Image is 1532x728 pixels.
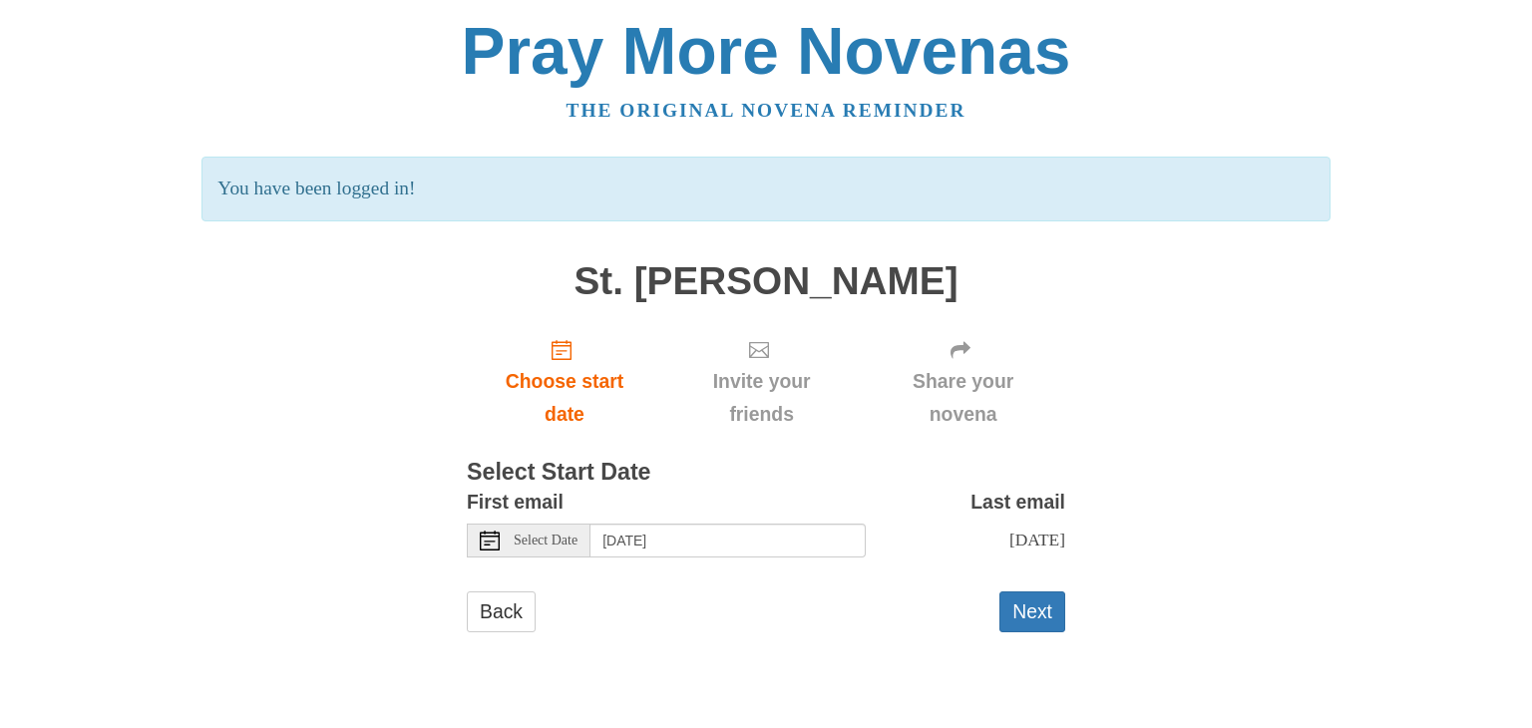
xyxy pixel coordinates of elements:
[462,14,1071,88] a: Pray More Novenas
[467,260,1065,303] h1: St. [PERSON_NAME]
[201,157,1330,221] p: You have been logged in!
[999,591,1065,632] button: Next
[467,322,662,441] a: Choose start date
[861,322,1065,441] div: Click "Next" to confirm your start date first.
[567,100,966,121] a: The original novena reminder
[487,365,642,431] span: Choose start date
[467,591,536,632] a: Back
[467,486,564,519] label: First email
[514,534,577,547] span: Select Date
[467,460,1065,486] h3: Select Start Date
[1009,530,1065,549] span: [DATE]
[662,322,861,441] div: Click "Next" to confirm your start date first.
[682,365,841,431] span: Invite your friends
[970,486,1065,519] label: Last email
[881,365,1045,431] span: Share your novena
